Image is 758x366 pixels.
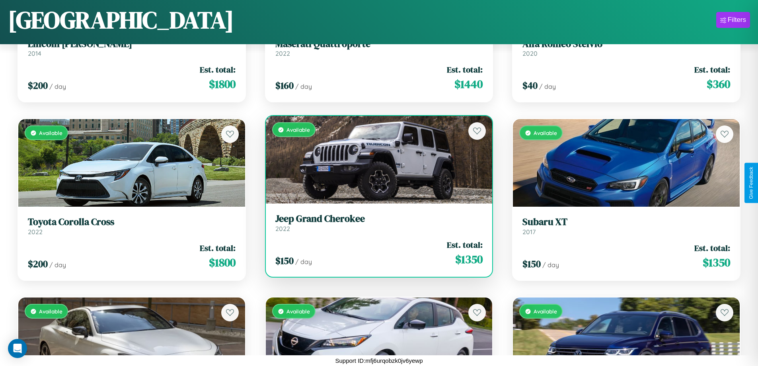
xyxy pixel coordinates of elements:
span: Available [534,308,557,315]
h3: Lincoln [PERSON_NAME] [28,38,236,50]
a: Jeep Grand Cherokee2022 [275,213,483,233]
div: Filters [728,16,746,24]
span: 2014 [28,49,41,57]
span: $ 360 [707,76,730,92]
span: 2022 [275,49,290,57]
span: Available [286,126,310,133]
span: $ 40 [522,79,538,92]
div: Give Feedback [748,167,754,199]
span: Est. total: [694,242,730,254]
a: Alfa Romeo Stelvio2020 [522,38,730,58]
span: $ 1800 [209,76,236,92]
span: 2022 [275,225,290,233]
a: Maserati Quattroporte2022 [275,38,483,58]
span: / day [542,261,559,269]
span: 2022 [28,228,43,236]
h3: Subaru XT [522,216,730,228]
span: $ 1350 [703,254,730,270]
span: Available [39,129,62,136]
a: Subaru XT2017 [522,216,730,236]
span: $ 1440 [454,76,483,92]
h1: [GEOGRAPHIC_DATA] [8,4,234,36]
span: Est. total: [694,64,730,75]
span: $ 150 [522,257,541,270]
span: 2020 [522,49,538,57]
span: Est. total: [200,242,236,254]
a: Toyota Corolla Cross2022 [28,216,236,236]
span: Est. total: [447,239,483,251]
span: $ 1350 [455,251,483,267]
span: / day [49,82,66,90]
a: Lincoln [PERSON_NAME]2014 [28,38,236,58]
span: Available [39,308,62,315]
div: Open Intercom Messenger [8,339,27,358]
button: Filters [716,12,750,28]
span: Est. total: [447,64,483,75]
span: $ 150 [275,254,294,267]
span: Available [286,308,310,315]
p: Support ID: mfj6urqobzk0jv6yewp [335,355,423,366]
span: $ 200 [28,257,48,270]
span: / day [295,258,312,266]
h3: Toyota Corolla Cross [28,216,236,228]
span: / day [295,82,312,90]
span: $ 200 [28,79,48,92]
span: Available [534,129,557,136]
span: 2017 [522,228,536,236]
span: / day [539,82,556,90]
h3: Jeep Grand Cherokee [275,213,483,225]
span: $ 1800 [209,254,236,270]
span: $ 160 [275,79,294,92]
span: / day [49,261,66,269]
span: Est. total: [200,64,236,75]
